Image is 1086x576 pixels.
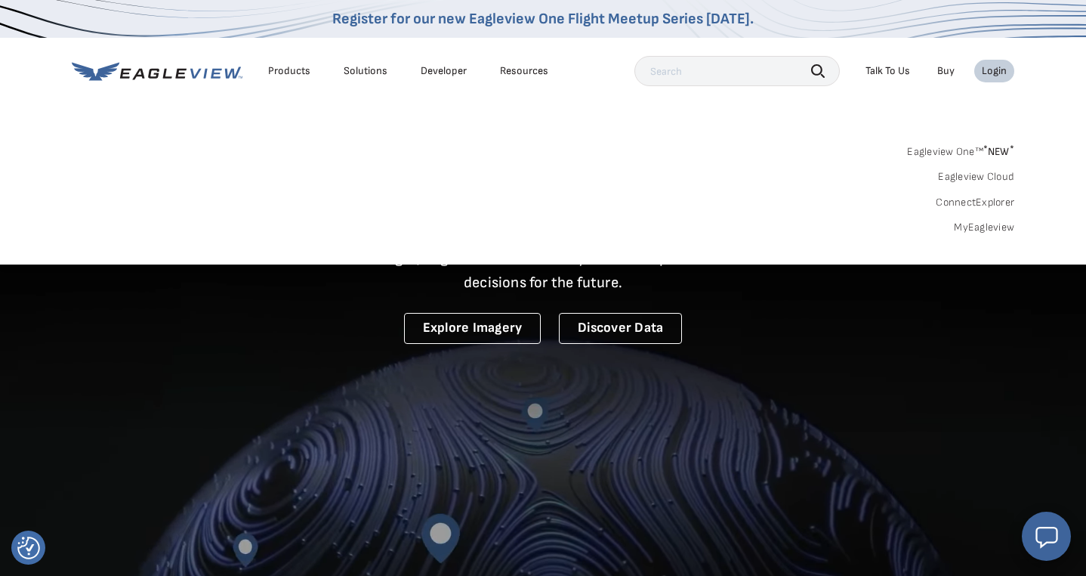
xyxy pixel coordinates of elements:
[404,313,541,344] a: Explore Imagery
[937,64,955,78] a: Buy
[17,537,40,559] button: Consent Preferences
[954,221,1014,234] a: MyEagleview
[907,141,1014,158] a: Eagleview One™*NEW*
[865,64,910,78] div: Talk To Us
[936,196,1014,209] a: ConnectExplorer
[268,64,310,78] div: Products
[1022,512,1071,561] button: Open chat window
[982,64,1007,78] div: Login
[938,170,1014,184] a: Eagleview Cloud
[559,313,682,344] a: Discover Data
[332,10,754,28] a: Register for our new Eagleview One Flight Meetup Series [DATE].
[344,64,387,78] div: Solutions
[634,56,840,86] input: Search
[983,145,1014,158] span: NEW
[421,64,467,78] a: Developer
[500,64,548,78] div: Resources
[17,537,40,559] img: Revisit consent button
